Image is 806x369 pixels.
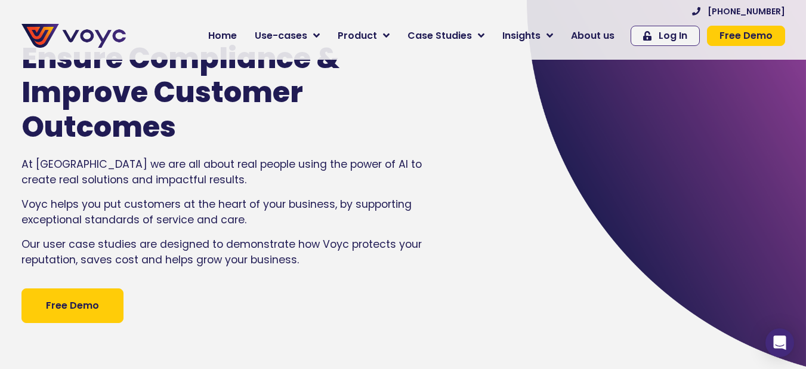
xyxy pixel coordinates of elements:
[399,24,493,48] a: Case Studies
[21,41,394,144] h1: Ensure Compliance & Improve Customer Outcomes
[765,328,794,357] div: Open Intercom Messenger
[21,24,126,48] img: voyc-full-logo
[246,24,329,48] a: Use-cases
[338,29,377,43] span: Product
[21,156,430,188] p: At [GEOGRAPHIC_DATA] we are all about real people using the power of AI to create real solutions ...
[493,24,562,48] a: Insights
[719,31,773,41] span: Free Demo
[208,29,237,43] span: Home
[502,29,541,43] span: Insights
[199,24,246,48] a: Home
[407,29,472,43] span: Case Studies
[21,196,430,228] p: Voyc helps you put customers at the heart of your business, by supporting exceptional standards o...
[707,26,785,46] a: Free Demo
[46,299,99,313] span: Free Demo
[562,24,623,48] a: About us
[631,26,700,46] a: Log In
[571,29,614,43] span: About us
[21,288,123,323] a: Free Demo
[659,31,687,41] span: Log In
[21,236,430,268] p: Our user case studies are designed to demonstrate how Voyc protects your reputation, saves cost a...
[329,24,399,48] a: Product
[708,7,785,16] span: [PHONE_NUMBER]
[692,7,785,16] a: [PHONE_NUMBER]
[255,29,307,43] span: Use-cases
